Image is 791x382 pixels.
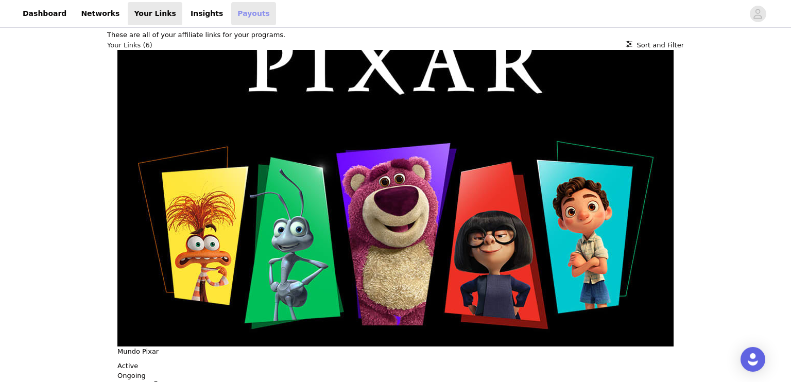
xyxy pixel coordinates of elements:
[626,40,684,50] button: Sort and Filter
[117,361,138,371] p: Active
[107,40,152,50] h3: Your Links (6)
[117,50,674,346] img: Mundo Pixar - São Paulo - Ingressos | Fever
[753,6,763,22] div: avatar
[741,347,765,372] div: Open Intercom Messenger
[117,371,146,381] p: Ongoing
[107,30,684,40] p: These are all of your affiliate links for your programs.
[128,2,182,25] a: Your Links
[16,2,73,25] a: Dashboard
[184,2,229,25] a: Insights
[117,346,159,357] button: Mundo Pixar
[75,2,126,25] a: Networks
[231,2,276,25] a: Payouts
